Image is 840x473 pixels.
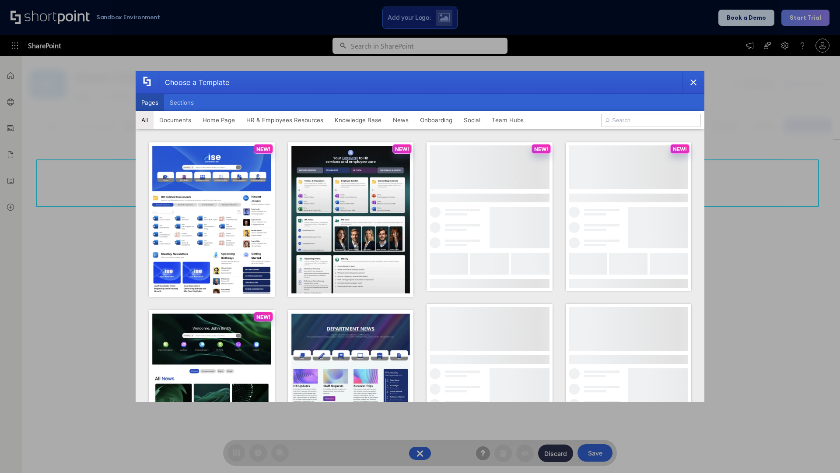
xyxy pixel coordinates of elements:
[197,111,241,129] button: Home Page
[414,111,458,129] button: Onboarding
[136,71,704,402] div: template selector
[241,111,329,129] button: HR & Employees Resources
[673,146,687,152] p: NEW!
[534,146,548,152] p: NEW!
[158,71,229,93] div: Choose a Template
[458,111,486,129] button: Social
[154,111,197,129] button: Documents
[796,431,840,473] iframe: Chat Widget
[387,111,414,129] button: News
[329,111,387,129] button: Knowledge Base
[164,94,199,111] button: Sections
[256,146,270,152] p: NEW!
[136,111,154,129] button: All
[256,314,270,320] p: NEW!
[601,114,701,127] input: Search
[486,111,529,129] button: Team Hubs
[395,146,409,152] p: NEW!
[136,94,164,111] button: Pages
